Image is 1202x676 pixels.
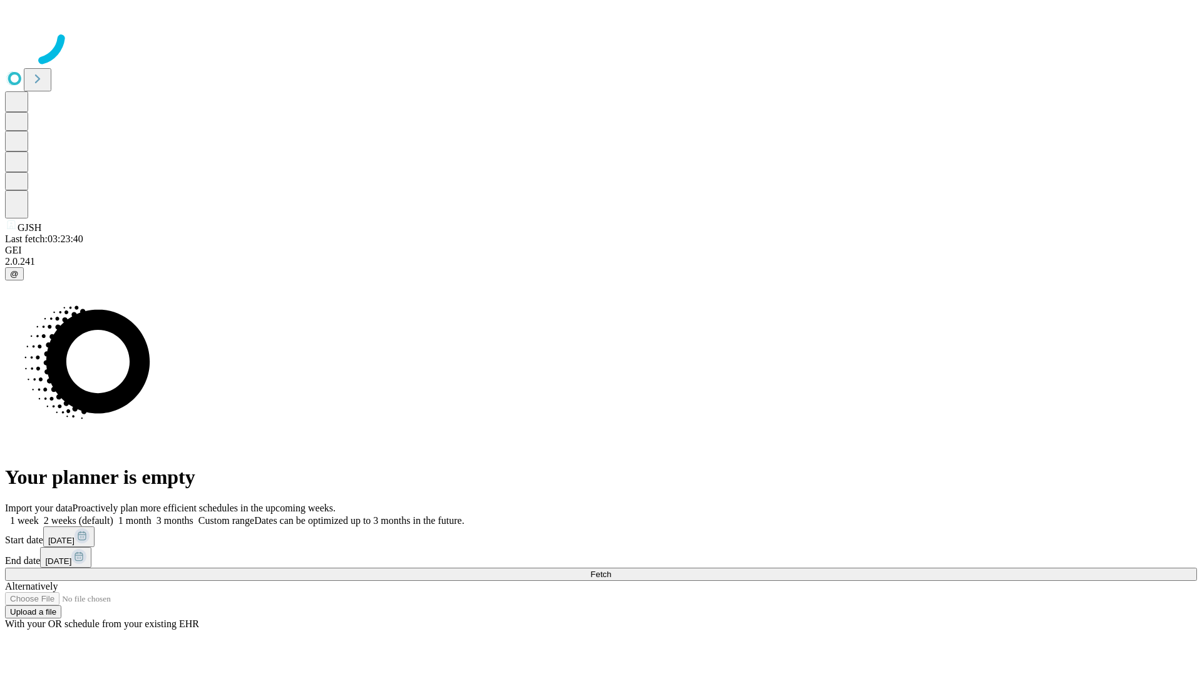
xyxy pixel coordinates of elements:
[5,605,61,618] button: Upload a file
[5,581,58,591] span: Alternatively
[43,526,95,547] button: [DATE]
[5,256,1197,267] div: 2.0.241
[5,466,1197,489] h1: Your planner is empty
[18,222,41,233] span: GJSH
[44,515,113,526] span: 2 weeks (default)
[198,515,254,526] span: Custom range
[590,570,611,579] span: Fetch
[45,556,71,566] span: [DATE]
[5,233,83,244] span: Last fetch: 03:23:40
[118,515,152,526] span: 1 month
[10,269,19,279] span: @
[5,245,1197,256] div: GEI
[40,547,91,568] button: [DATE]
[254,515,464,526] span: Dates can be optimized up to 3 months in the future.
[5,547,1197,568] div: End date
[10,515,39,526] span: 1 week
[5,267,24,280] button: @
[5,618,199,629] span: With your OR schedule from your existing EHR
[5,503,73,513] span: Import your data
[157,515,193,526] span: 3 months
[48,536,74,545] span: [DATE]
[5,568,1197,581] button: Fetch
[73,503,336,513] span: Proactively plan more efficient schedules in the upcoming weeks.
[5,526,1197,547] div: Start date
